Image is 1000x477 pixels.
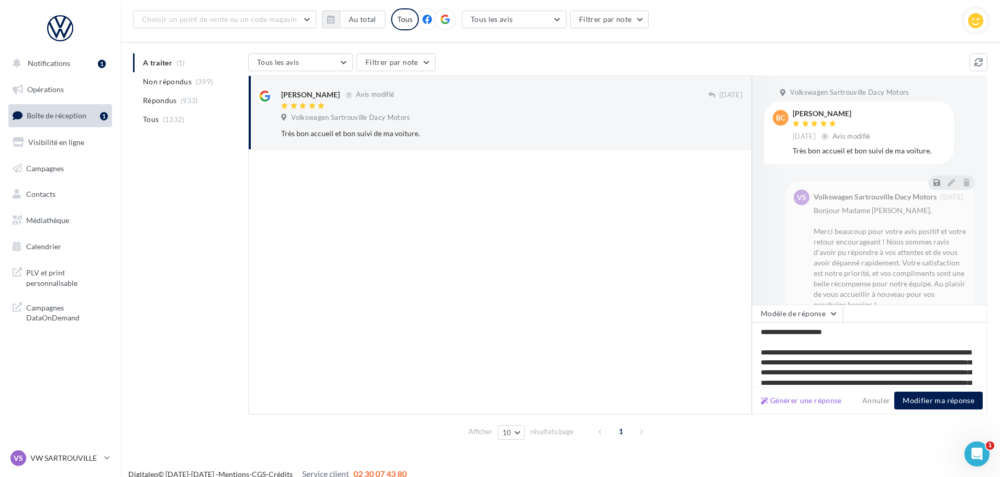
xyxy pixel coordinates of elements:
[6,104,114,127] a: Boîte de réception1
[142,15,297,24] span: Choisir un point de vente ou un code magasin
[356,91,394,99] span: Avis modifié
[719,91,742,100] span: [DATE]
[257,58,299,66] span: Tous les avis
[530,427,574,437] span: résultats/page
[163,115,185,124] span: (1332)
[322,10,385,28] button: Au total
[498,425,525,440] button: 10
[793,110,873,117] div: [PERSON_NAME]
[26,190,55,198] span: Contacts
[814,193,937,201] div: Volkswagen Sartrouville Dacy Motors
[357,53,436,71] button: Filtrer par note
[27,111,86,120] span: Boîte de réception
[6,79,114,101] a: Opérations
[757,394,846,407] button: Générer une réponse
[613,423,629,440] span: 1
[143,95,177,106] span: Répondus
[26,301,108,323] span: Campagnes DataOnDemand
[793,132,816,141] span: [DATE]
[281,90,340,100] div: [PERSON_NAME]
[27,85,64,94] span: Opérations
[752,305,843,323] button: Modèle de réponse
[248,53,353,71] button: Tous les avis
[133,10,316,28] button: Choisir un point de vente ou un code magasin
[462,10,566,28] button: Tous les avis
[790,88,909,97] span: Volkswagen Sartrouville Dacy Motors
[14,453,23,463] span: VS
[858,394,894,407] button: Annuler
[26,216,69,225] span: Médiathèque
[503,428,512,437] span: 10
[814,205,966,331] div: Bonjour Madame [PERSON_NAME], Merci beaucoup pour votre avis positif et votre retour encourageant...
[6,236,114,258] a: Calendrier
[797,192,806,203] span: VS
[30,453,100,463] p: VW SARTROUVILLE
[6,52,110,74] button: Notifications 1
[391,8,419,30] div: Tous
[26,265,108,288] span: PLV et print personnalisable
[181,96,198,105] span: (933)
[26,242,61,251] span: Calendrier
[143,76,192,87] span: Non répondus
[196,77,214,86] span: (399)
[471,15,513,24] span: Tous les avis
[100,112,108,120] div: 1
[6,183,114,205] a: Contacts
[98,60,106,68] div: 1
[281,128,674,139] div: Très bon accueil et bon suivi de ma voiture.
[291,113,410,123] span: Volkswagen Sartrouville Dacy Motors
[28,59,70,68] span: Notifications
[964,441,990,467] iframe: Intercom live chat
[6,209,114,231] a: Médiathèque
[793,146,946,156] div: Très bon accueil et bon suivi de ma voiture.
[832,132,871,140] span: Avis modifié
[6,296,114,327] a: Campagnes DataOnDemand
[143,114,159,125] span: Tous
[26,163,64,172] span: Campagnes
[6,131,114,153] a: Visibilité en ligne
[8,448,112,468] a: VS VW SARTROUVILLE
[28,138,84,147] span: Visibilité en ligne
[6,158,114,180] a: Campagnes
[776,113,785,123] span: bC
[340,10,385,28] button: Au total
[940,194,963,201] span: [DATE]
[894,392,983,409] button: Modifier ma réponse
[986,441,994,450] span: 1
[6,261,114,292] a: PLV et print personnalisable
[570,10,649,28] button: Filtrer par note
[469,427,492,437] span: Afficher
